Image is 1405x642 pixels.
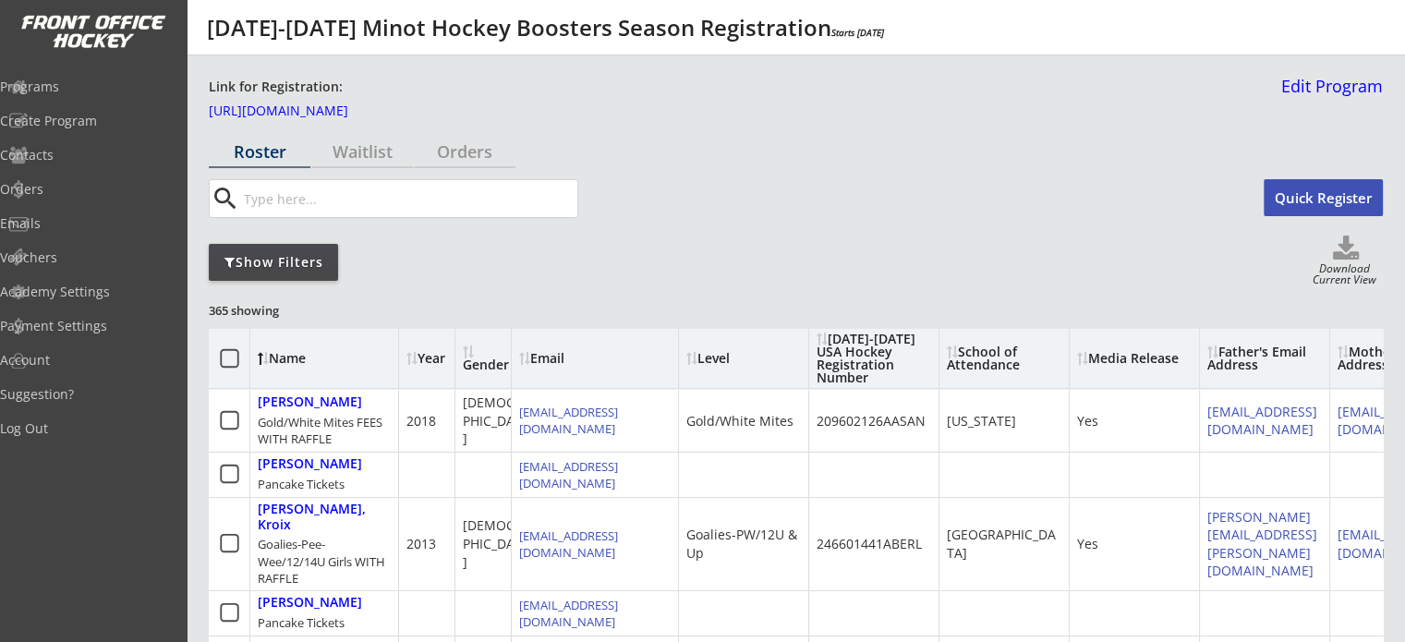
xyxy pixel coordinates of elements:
[1309,236,1383,263] button: Click to download full roster. Your browser settings may try to block it, check your security set...
[519,597,618,630] a: [EMAIL_ADDRESS][DOMAIN_NAME]
[817,535,922,553] div: 246601441ABERL
[463,394,534,448] div: [DEMOGRAPHIC_DATA]
[831,26,884,39] em: Starts [DATE]
[414,143,515,160] div: Orders
[463,516,534,571] div: [DEMOGRAPHIC_DATA]
[240,180,577,217] input: Type here...
[463,345,509,371] div: Gender
[210,184,240,213] button: search
[947,526,1061,562] div: [GEOGRAPHIC_DATA]
[311,143,413,160] div: Waitlist
[209,302,342,319] div: 365 showing
[258,614,345,631] div: Pancake Tickets
[258,502,391,533] div: [PERSON_NAME], Kroix
[817,412,926,430] div: 209602126AASAN
[209,253,338,272] div: Show Filters
[258,352,408,365] div: Name
[1207,508,1317,580] a: [PERSON_NAME][EMAIL_ADDRESS][PERSON_NAME][DOMAIN_NAME]
[817,333,931,384] div: [DATE]-[DATE] USA Hockey Registration Number
[947,412,1016,430] div: [US_STATE]
[1306,263,1383,288] div: Download Current View
[1207,345,1322,371] div: Father's Email Address
[686,412,793,430] div: Gold/White Mites
[406,412,436,430] div: 2018
[258,595,362,611] div: [PERSON_NAME]
[20,15,166,49] img: FOH%20White%20Logo%20Transparent.png
[207,17,884,39] div: [DATE]-[DATE] Minot Hockey Boosters Season Registration
[258,476,345,492] div: Pancake Tickets
[1077,352,1179,365] div: Media Release
[209,143,310,160] div: Roster
[209,78,345,97] div: Link for Registration:
[519,404,618,437] a: [EMAIL_ADDRESS][DOMAIN_NAME]
[258,414,391,447] div: Gold/White Mites FEES WITH RAFFLE
[519,352,671,365] div: Email
[1207,403,1317,439] a: [EMAIL_ADDRESS][DOMAIN_NAME]
[1077,535,1098,553] div: Yes
[947,345,1061,371] div: School of Attendance
[209,104,394,125] a: [URL][DOMAIN_NAME]
[258,456,362,472] div: [PERSON_NAME]
[406,535,436,553] div: 2013
[686,526,801,562] div: Goalies-PW/12U & Up
[1274,78,1383,110] a: Edit Program
[258,394,362,410] div: [PERSON_NAME]
[686,352,801,365] div: Level
[519,527,618,561] a: [EMAIL_ADDRESS][DOMAIN_NAME]
[519,458,618,491] a: [EMAIL_ADDRESS][DOMAIN_NAME]
[1264,179,1383,216] button: Quick Register
[1077,412,1098,430] div: Yes
[258,536,391,587] div: Goalies-Pee-Wee/12/14U Girls WITH RAFFLE
[406,352,453,365] div: Year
